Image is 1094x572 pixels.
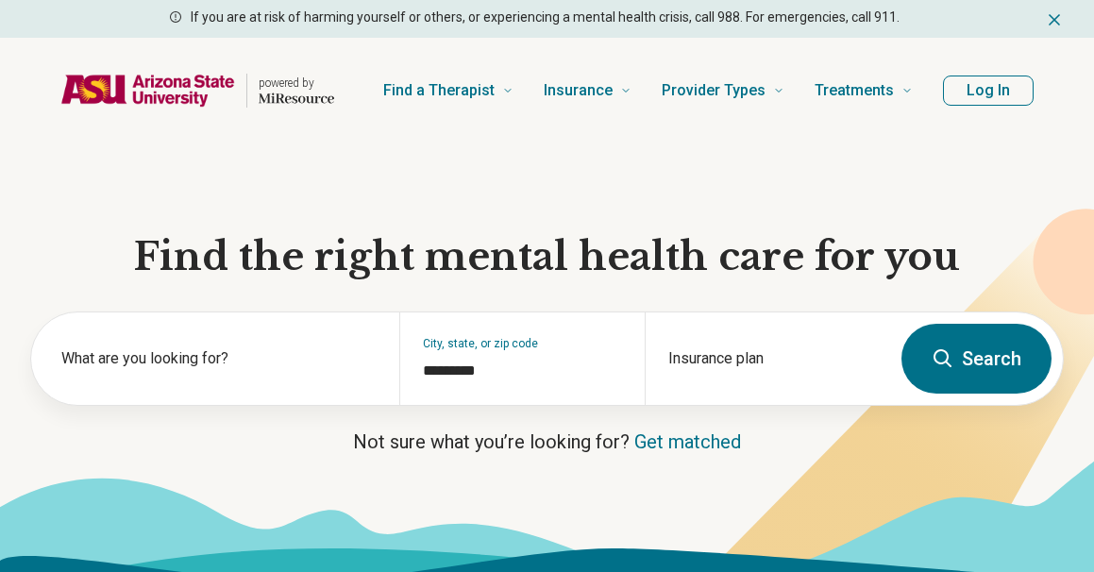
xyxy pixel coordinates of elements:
a: Provider Types [662,53,784,128]
span: Treatments [815,77,894,104]
p: Not sure what you’re looking for? [30,429,1064,455]
button: Dismiss [1045,8,1064,30]
span: Provider Types [662,77,766,104]
span: Insurance [544,77,613,104]
a: Treatments [815,53,913,128]
button: Log In [943,76,1034,106]
p: If you are at risk of harming yourself or others, or experiencing a mental health crisis, call 98... [191,8,900,27]
label: What are you looking for? [61,347,377,370]
a: Insurance [544,53,631,128]
button: Search [901,324,1052,394]
p: powered by [259,76,334,91]
h1: Find the right mental health care for you [30,232,1064,281]
span: Find a Therapist [383,77,495,104]
a: Find a Therapist [383,53,513,128]
a: Home page [60,60,334,121]
a: Get matched [634,430,741,453]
